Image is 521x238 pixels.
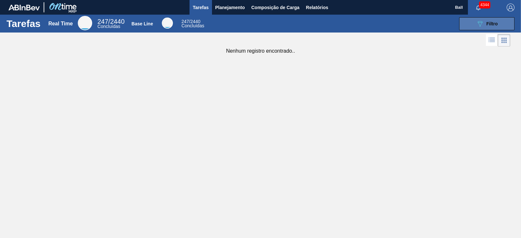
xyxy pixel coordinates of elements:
span: Concluídas [181,23,204,28]
div: Real Time [78,16,92,30]
div: Visão em Lista [486,34,498,46]
span: Tarefas [193,4,209,11]
div: Visão em Cards [498,34,510,46]
span: Filtro [486,21,498,26]
span: Concluídas [97,24,120,29]
span: Planejamento [215,4,245,11]
span: Composição de Carga [251,4,300,11]
div: Real Time [48,21,73,27]
h1: Tarefas [7,20,41,27]
span: / 2440 [181,19,200,24]
div: Base Line [181,20,204,28]
button: Filtro [459,17,514,30]
img: TNhmsLtSVTkK8tSr43FrP2fwEKptu5GPRR3wAAAABJRU5ErkJggg== [8,5,40,10]
span: 247 [181,19,189,24]
div: Base Line [132,21,153,26]
span: / 2440 [97,18,124,25]
img: Logout [507,4,514,11]
div: Real Time [97,19,124,29]
span: Relatórios [306,4,328,11]
button: Notificações [468,3,489,12]
span: 4344 [479,1,490,8]
div: Base Line [162,18,173,29]
span: 247 [97,18,108,25]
